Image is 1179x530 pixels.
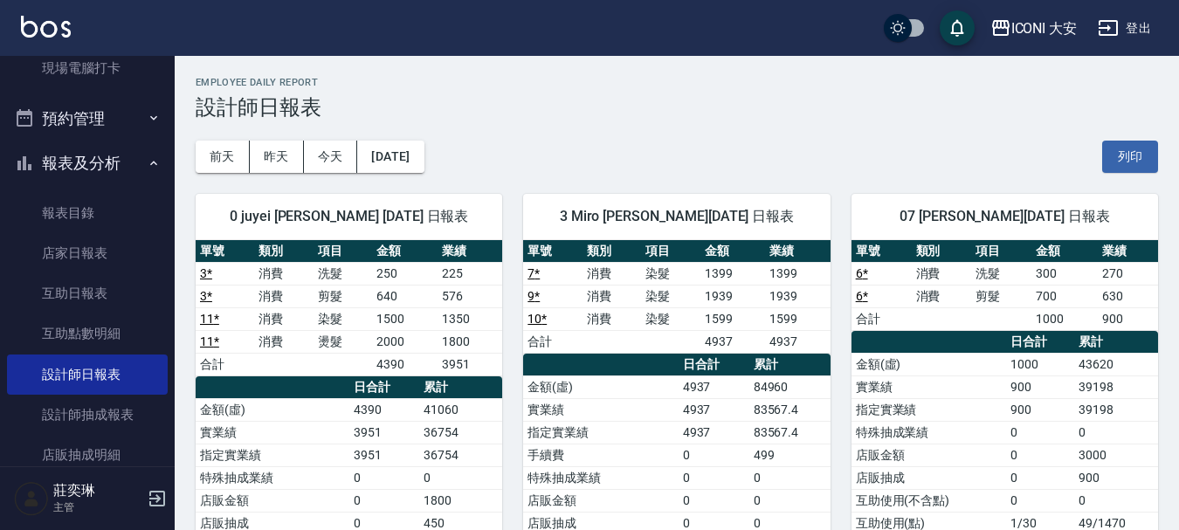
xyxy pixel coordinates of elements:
td: 金額(虛) [523,375,678,398]
td: 0 [1006,466,1074,489]
td: 41060 [419,398,502,421]
td: 0 [349,489,419,512]
td: 900 [1074,466,1158,489]
table: a dense table [851,240,1158,331]
td: 1599 [765,307,830,330]
td: 2000 [372,330,437,353]
td: 1599 [700,307,765,330]
td: 1000 [1006,353,1074,375]
td: 4937 [765,330,830,353]
a: 店販抽成明細 [7,435,168,475]
th: 項目 [971,240,1031,263]
td: 店販抽成 [851,466,1006,489]
th: 類別 [254,240,313,263]
td: 店販金額 [523,489,678,512]
td: 店販金額 [851,444,1006,466]
th: 日合計 [679,354,749,376]
td: 1399 [700,262,765,285]
td: 合計 [196,353,254,375]
th: 單號 [196,240,254,263]
td: 39198 [1074,375,1158,398]
td: 4937 [679,398,749,421]
th: 金額 [700,240,765,263]
td: 900 [1006,398,1074,421]
th: 業績 [1098,240,1158,263]
td: 39198 [1074,398,1158,421]
td: 染髮 [314,307,372,330]
td: 消費 [254,285,313,307]
td: 洗髮 [971,262,1031,285]
table: a dense table [196,240,502,376]
td: 3951 [349,444,419,466]
td: 499 [749,444,831,466]
th: 單號 [523,240,582,263]
td: 1939 [700,285,765,307]
td: 4937 [679,375,749,398]
td: 0 [679,444,749,466]
td: 金額(虛) [196,398,349,421]
th: 金額 [1031,240,1098,263]
td: 1800 [438,330,502,353]
th: 業績 [765,240,830,263]
th: 累計 [1074,331,1158,354]
td: 83567.4 [749,421,831,444]
td: 4390 [372,353,437,375]
a: 報表目錄 [7,193,168,233]
img: Logo [21,16,71,38]
button: 登出 [1091,12,1158,45]
td: 1800 [419,489,502,512]
button: 列印 [1102,141,1158,173]
th: 日合計 [1006,331,1074,354]
button: 今天 [304,141,358,173]
a: 互助日報表 [7,273,168,313]
td: 合計 [851,307,912,330]
td: 1399 [765,262,830,285]
td: 630 [1098,285,1158,307]
div: ICONI 大安 [1011,17,1078,39]
td: 0 [749,466,831,489]
td: 特殊抽成業績 [851,421,1006,444]
a: 設計師日報表 [7,354,168,395]
button: 昨天 [250,141,304,173]
h2: Employee Daily Report [196,77,1158,88]
button: 報表及分析 [7,141,168,186]
th: 業績 [438,240,502,263]
td: 0 [1074,489,1158,512]
a: 現場電腦打卡 [7,48,168,88]
td: 0 [1006,421,1074,444]
td: 225 [438,262,502,285]
td: 576 [438,285,502,307]
td: 消費 [583,262,641,285]
td: 900 [1006,375,1074,398]
td: 0 [679,489,749,512]
a: 店家日報表 [7,233,168,273]
td: 0 [1006,444,1074,466]
td: 4390 [349,398,419,421]
td: 消費 [583,285,641,307]
td: 0 [679,466,749,489]
td: 3000 [1074,444,1158,466]
td: 實業績 [196,421,349,444]
table: a dense table [523,240,830,354]
td: 84960 [749,375,831,398]
td: 640 [372,285,437,307]
th: 日合計 [349,376,419,399]
td: 36754 [419,421,502,444]
td: 83567.4 [749,398,831,421]
td: 消費 [912,285,972,307]
td: 1500 [372,307,437,330]
th: 累計 [749,354,831,376]
span: 3 Miro [PERSON_NAME][DATE] 日報表 [544,208,809,225]
span: 07 [PERSON_NAME][DATE] 日報表 [872,208,1137,225]
th: 項目 [641,240,700,263]
td: 指定實業績 [196,444,349,466]
td: 互助使用(不含點) [851,489,1006,512]
td: 特殊抽成業績 [196,466,349,489]
td: 消費 [254,307,313,330]
span: 0 juyei [PERSON_NAME] [DATE] 日報表 [217,208,481,225]
th: 類別 [912,240,972,263]
td: 合計 [523,330,582,353]
p: 主管 [53,499,142,515]
td: 店販金額 [196,489,349,512]
td: 700 [1031,285,1098,307]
